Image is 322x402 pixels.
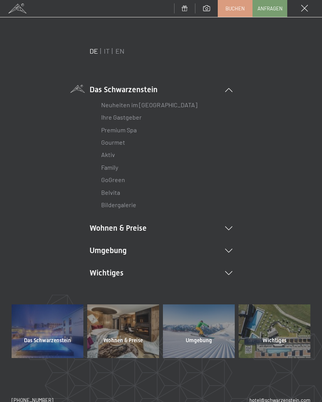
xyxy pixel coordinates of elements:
[101,164,118,171] a: Family
[218,0,252,17] a: Buchen
[101,189,120,196] a: Belvita
[10,304,85,358] a: Das Schwarzenstein Wellnesshotel Südtirol SCHWARZENSTEIN - Wellnessurlaub in den Alpen, Wandern u...
[101,201,136,208] a: Bildergalerie
[101,101,197,108] a: Neuheiten im [GEOGRAPHIC_DATA]
[225,5,245,12] span: Buchen
[104,47,110,55] a: IT
[90,47,98,55] a: DE
[115,47,124,55] a: EN
[24,337,71,345] span: Das Schwarzenstein
[101,151,115,158] a: Aktiv
[253,0,287,17] a: Anfragen
[101,113,142,121] a: Ihre Gastgeber
[263,337,286,345] span: Wichtiges
[103,337,143,345] span: Wohnen & Preise
[258,5,283,12] span: Anfragen
[101,139,125,146] a: Gourmet
[101,176,125,183] a: GoGreen
[161,304,237,358] a: Umgebung Wellnesshotel Südtirol SCHWARZENSTEIN - Wellnessurlaub in den Alpen, Wandern und Wellness
[237,304,312,358] a: Wichtiges Wellnesshotel Südtirol SCHWARZENSTEIN - Wellnessurlaub in den Alpen, Wandern und Wellness
[101,126,137,133] a: Premium Spa
[85,304,161,358] a: Wohnen & Preise Wellnesshotel Südtirol SCHWARZENSTEIN - Wellnessurlaub in den Alpen, Wandern und ...
[186,337,212,345] span: Umgebung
